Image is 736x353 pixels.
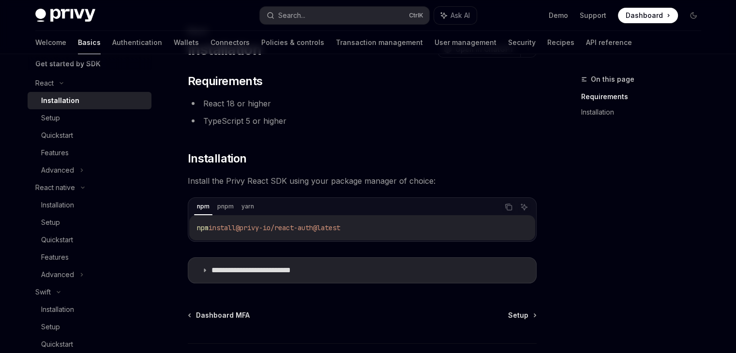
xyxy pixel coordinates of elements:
div: Setup [41,217,60,228]
a: Quickstart [28,127,151,144]
div: Features [41,251,69,263]
button: Ask AI [434,7,477,24]
a: Dashboard [618,8,678,23]
div: Quickstart [41,338,73,350]
div: Advanced [41,269,74,280]
span: Install the Privy React SDK using your package manager of choice: [188,174,537,188]
button: Copy the contents from the code block [502,201,515,213]
a: Demo [549,11,568,20]
span: Installation [188,151,247,166]
span: Dashboard [626,11,663,20]
a: Quickstart [28,336,151,353]
a: Setup [508,310,536,320]
button: Search...CtrlK [260,7,429,24]
a: Features [28,249,151,266]
li: React 18 or higher [188,97,537,110]
a: Authentication [112,31,162,54]
span: install [209,223,236,232]
a: Installation [581,104,709,120]
div: Installation [41,95,79,106]
button: Ask AI [518,201,530,213]
a: Policies & controls [261,31,324,54]
span: npm [197,223,209,232]
a: User management [435,31,496,54]
a: Basics [78,31,101,54]
a: Installation [28,92,151,109]
span: On this page [591,74,634,85]
a: Security [508,31,536,54]
li: TypeScript 5 or higher [188,114,537,128]
a: Requirements [581,89,709,104]
div: Swift [35,286,51,298]
div: Quickstart [41,130,73,141]
a: Features [28,144,151,162]
div: React native [35,182,75,193]
span: Ask AI [451,11,470,20]
a: Installation [28,196,151,214]
a: Setup [28,318,151,336]
a: Wallets [174,31,199,54]
div: Setup [41,112,60,124]
div: Installation [41,199,74,211]
div: Installation [41,304,74,315]
div: npm [194,201,212,212]
span: Setup [508,310,528,320]
a: Connectors [210,31,250,54]
span: Ctrl K [409,12,423,19]
a: Quickstart [28,231,151,249]
a: Setup [28,109,151,127]
div: Search... [278,10,305,21]
div: React [35,77,54,89]
a: Support [580,11,606,20]
a: Setup [28,214,151,231]
a: API reference [586,31,632,54]
div: yarn [239,201,257,212]
a: Recipes [547,31,574,54]
span: Dashboard MFA [196,310,250,320]
span: @privy-io/react-auth@latest [236,223,340,232]
a: Dashboard MFA [189,310,250,320]
span: Requirements [188,74,263,89]
div: pnpm [214,201,237,212]
img: dark logo [35,9,95,22]
div: Quickstart [41,234,73,246]
a: Transaction management [336,31,423,54]
div: Setup [41,321,60,333]
div: Features [41,147,69,159]
a: Installation [28,301,151,318]
a: Welcome [35,31,66,54]
button: Toggle dark mode [686,8,701,23]
div: Advanced [41,164,74,176]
